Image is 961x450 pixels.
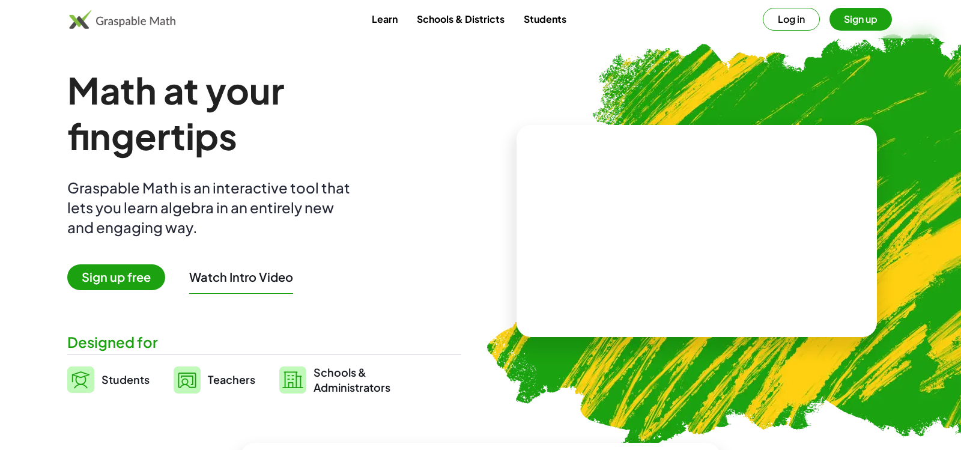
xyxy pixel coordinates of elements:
a: Students [514,8,576,30]
span: Students [102,372,150,386]
span: Teachers [208,372,255,386]
a: Schools & Districts [407,8,514,30]
a: Teachers [174,365,255,395]
span: Schools & Administrators [314,365,390,395]
img: svg%3e [174,366,201,394]
div: Graspable Math is an interactive tool that lets you learn algebra in an entirely new and engaging... [67,178,356,237]
h1: Math at your fingertips [67,67,449,159]
img: svg%3e [279,366,306,394]
button: Sign up [829,8,892,31]
span: Sign up free [67,264,165,290]
a: Schools &Administrators [279,365,390,395]
button: Log in [763,8,820,31]
div: Designed for [67,332,461,352]
button: Watch Intro Video [189,269,293,285]
img: svg%3e [67,366,94,393]
video: What is this? This is dynamic math notation. Dynamic math notation plays a central role in how Gr... [607,186,787,276]
a: Learn [362,8,407,30]
a: Students [67,365,150,395]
